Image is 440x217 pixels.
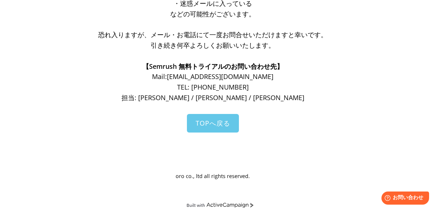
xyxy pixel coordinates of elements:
span: 【Semrush 無料トライアルのお問い合わせ先】 [143,62,283,71]
span: 引き続き何卒よろしくお願いいたします。 [151,41,275,50]
a: TOPへ戻る [187,114,239,133]
span: 恐れ入りますが、メール・お電話にて一度お問合せいただけますと幸いです。 [98,30,327,39]
span: などの可能性がございます。 [170,9,255,18]
span: Mail: [EMAIL_ADDRESS][DOMAIN_NAME] [152,72,273,81]
div: Built with [187,202,205,208]
span: TOPへ戻る [196,119,230,127]
span: TEL: [PHONE_NUMBER] [177,83,249,91]
span: oro co., ltd all rights reserved. [176,173,250,179]
span: 担当: [PERSON_NAME] / [PERSON_NAME] / [PERSON_NAME] [121,93,304,102]
iframe: Help widget launcher [375,189,432,209]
